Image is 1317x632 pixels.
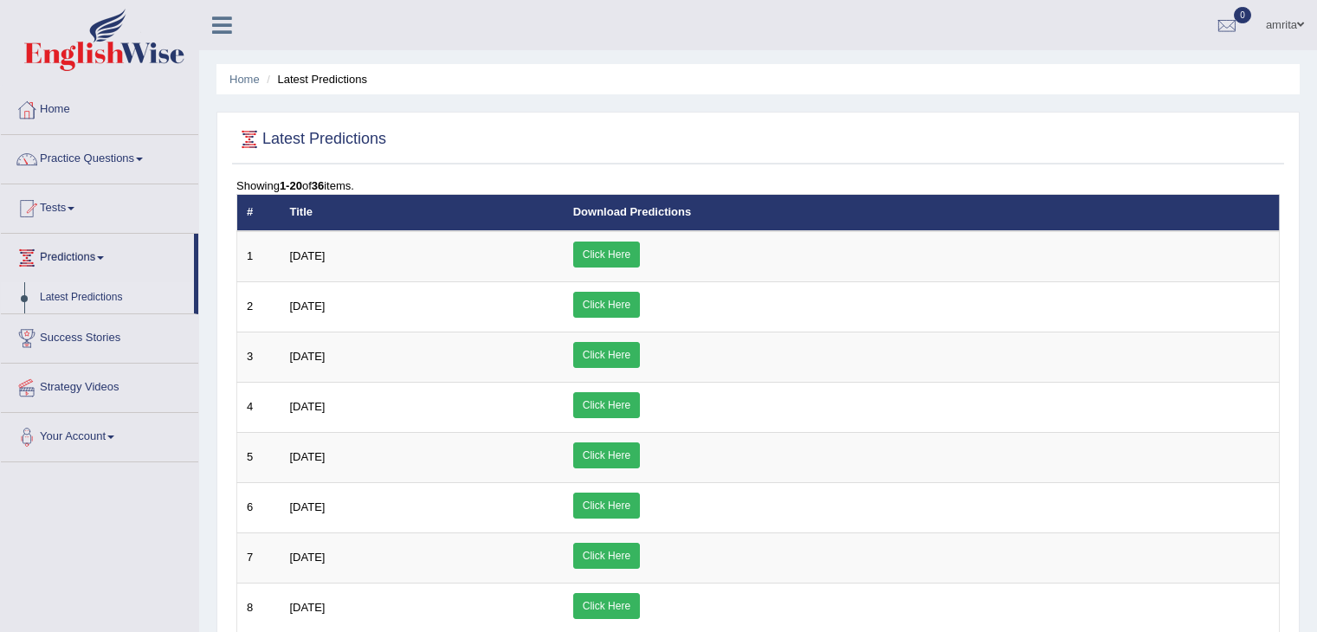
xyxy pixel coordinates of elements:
span: [DATE] [290,601,326,614]
span: [DATE] [290,300,326,313]
a: Home [229,73,260,86]
a: Click Here [573,342,640,368]
a: Click Here [573,442,640,468]
a: Strategy Videos [1,364,198,407]
a: Click Here [573,543,640,569]
td: 4 [237,382,281,432]
th: # [237,195,281,231]
a: Success Stories [1,314,198,358]
a: Predictions [1,234,194,277]
span: [DATE] [290,249,326,262]
b: 36 [312,179,324,192]
td: 3 [237,332,281,382]
td: 2 [237,281,281,332]
li: Latest Predictions [262,71,367,87]
span: [DATE] [290,350,326,363]
td: 6 [237,482,281,532]
span: [DATE] [290,450,326,463]
a: Click Here [573,292,640,318]
span: 0 [1234,7,1251,23]
span: [DATE] [290,551,326,564]
a: Tests [1,184,198,228]
a: Click Here [573,493,640,519]
th: Download Predictions [564,195,1280,231]
a: Click Here [573,392,640,418]
td: 7 [237,532,281,583]
span: [DATE] [290,500,326,513]
a: Click Here [573,593,640,619]
span: [DATE] [290,400,326,413]
a: Click Here [573,242,640,268]
a: Your Account [1,413,198,456]
b: 1-20 [280,179,302,192]
td: 5 [237,432,281,482]
h2: Latest Predictions [236,126,386,152]
div: Showing of items. [236,177,1280,194]
th: Title [281,195,564,231]
td: 1 [237,231,281,282]
a: Home [1,86,198,129]
a: Practice Questions [1,135,198,178]
a: Latest Predictions [32,282,194,313]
